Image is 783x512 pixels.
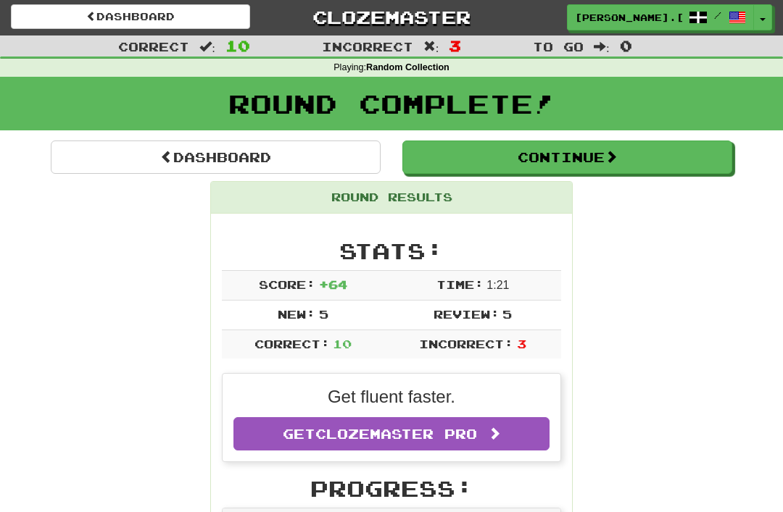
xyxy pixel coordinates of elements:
span: : [594,41,610,53]
div: Round Results [211,182,572,214]
span: : [199,41,215,53]
a: Clozemaster [272,4,511,30]
span: Clozemaster Pro [315,426,477,442]
a: GetClozemaster Pro [233,417,550,450]
span: New: [278,307,315,321]
span: 5 [319,307,328,321]
span: 3 [449,37,461,54]
h1: Round Complete! [5,89,778,118]
span: Correct: [254,337,330,351]
strong: Random Collection [366,62,449,72]
span: Incorrect: [419,337,513,351]
span: + 64 [319,277,347,291]
p: Get fluent faster. [233,385,550,409]
span: 0 [620,37,632,54]
a: [PERSON_NAME].[PERSON_NAME] / [567,4,754,30]
span: : [423,41,439,53]
a: Dashboard [11,4,250,29]
h2: Progress: [222,477,561,500]
span: 10 [333,337,352,351]
span: To go [533,39,584,54]
span: 5 [502,307,512,321]
span: 3 [517,337,526,351]
button: Continue [402,140,732,174]
span: / [714,10,721,20]
h2: Stats: [222,239,561,263]
span: Incorrect [322,39,413,54]
span: Score: [259,277,315,291]
span: [PERSON_NAME].[PERSON_NAME] [575,11,682,24]
span: Review: [434,307,500,321]
span: 10 [225,37,250,54]
span: Time: [436,277,484,291]
a: Dashboard [51,140,381,174]
span: Correct [118,39,189,54]
span: 1 : 21 [486,279,509,291]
